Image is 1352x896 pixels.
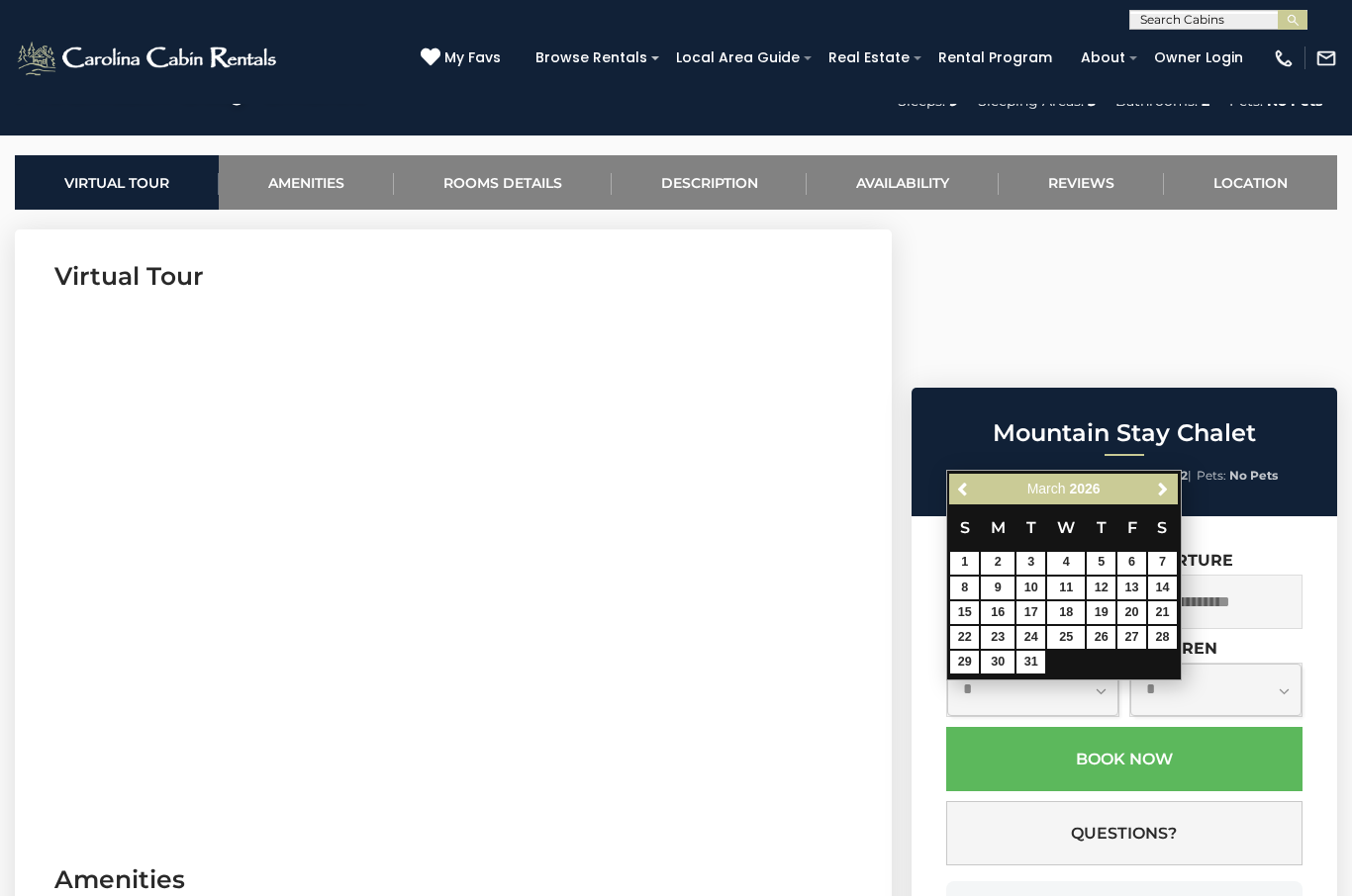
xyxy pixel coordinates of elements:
[1273,47,1295,69] img: phone-regular-white.png
[1057,518,1075,537] span: Wednesday
[949,625,980,650] td: $128
[928,43,1062,73] a: Rental Program
[971,468,1012,483] span: Sleeps:
[1015,650,1046,674] td: $123
[1140,463,1192,489] li: |
[421,47,506,69] a: My Favs
[1148,552,1177,575] a: 7
[1015,576,1046,600] td: $124
[1164,155,1337,210] a: Location
[980,625,1015,650] td: $125
[1026,518,1036,537] span: Tuesday
[1086,625,1116,650] td: $123
[1086,576,1116,600] td: $134
[956,481,972,496] span: Previous
[1181,468,1188,483] strong: 2
[960,518,970,537] span: Sunday
[981,651,1014,673] a: 30
[1014,468,1022,483] strong: 9
[444,47,501,68] span: My Favs
[1144,43,1253,73] a: Owner Login
[946,727,1303,791] button: Book Now
[1157,518,1167,537] span: Saturday
[1047,601,1085,624] a: 18
[1197,468,1226,483] span: Pets:
[1046,600,1086,625] td: $116
[666,43,810,73] a: Local Area Guide
[991,518,1006,537] span: Monday
[1027,481,1066,496] span: March
[1016,552,1045,575] a: 3
[1086,551,1116,576] td: $152
[394,155,612,210] a: Rooms Details
[1031,463,1135,489] li: |
[1147,551,1178,576] td: $190
[1086,600,1116,625] td: $122
[917,420,1332,446] h2: Mountain Stay Chalet
[1148,601,1177,624] a: 21
[980,576,1015,600] td: $126
[15,155,219,210] a: Virtual Tour
[1117,577,1146,599] a: 13
[1117,552,1146,575] a: 6
[1016,577,1045,599] a: 10
[1046,625,1086,650] td: $123
[1047,552,1085,575] a: 4
[1071,43,1135,73] a: About
[1140,468,1178,483] span: Baths:
[981,552,1014,575] a: 2
[1016,626,1045,649] a: 24
[219,155,394,210] a: Amenities
[946,801,1303,865] button: Questions?
[1016,651,1045,673] a: 31
[999,155,1164,210] a: Reviews
[807,155,999,210] a: Availability
[1151,477,1176,501] a: Next
[612,155,808,210] a: Description
[1117,601,1146,624] a: 20
[54,259,852,294] h3: Virtual Tour
[981,577,1014,599] a: 9
[819,43,919,73] a: Real Estate
[1116,600,1147,625] td: $139
[1148,577,1177,599] a: 14
[1116,551,1147,576] td: $181
[1046,551,1086,576] td: $131
[971,463,1026,489] li: |
[949,551,980,576] td: $164
[1147,576,1178,600] td: $165
[950,651,979,673] a: 29
[1069,481,1100,496] span: 2026
[949,600,980,625] td: $132
[980,650,1015,674] td: $125
[1124,468,1131,483] strong: 3
[981,626,1014,649] a: 23
[1116,625,1147,650] td: $137
[1016,601,1045,624] a: 17
[981,601,1014,624] a: 16
[1315,47,1337,69] img: mail-regular-white.png
[1047,626,1085,649] a: 25
[1127,518,1137,537] span: Friday
[1229,468,1278,483] strong: No Pets
[1015,551,1046,576] td: $130
[1116,576,1147,600] td: $155
[1148,626,1177,649] a: 28
[949,650,980,674] td: $130
[1087,552,1115,575] a: 5
[1117,626,1146,649] a: 27
[950,626,979,649] a: 22
[980,551,1015,576] td: $134
[1147,600,1178,625] td: $151
[526,43,657,73] a: Browse Rentals
[951,477,976,501] a: Previous
[980,600,1015,625] td: $123
[1031,468,1121,483] span: Sleeping Areas:
[1087,577,1115,599] a: 12
[950,601,979,624] a: 15
[950,552,979,575] a: 1
[1046,576,1086,600] td: $122
[1147,625,1178,650] td: $145
[1087,601,1115,624] a: 19
[1015,625,1046,650] td: $124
